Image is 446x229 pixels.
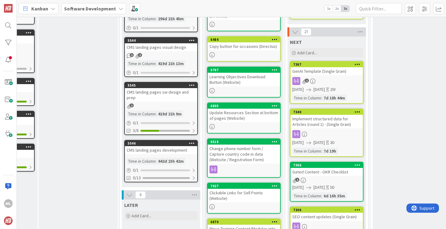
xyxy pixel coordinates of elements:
[156,60,156,67] span: :
[132,213,151,219] span: Add Card...
[292,184,304,191] span: [DATE]
[4,4,13,13] img: Visit kanbanzone.com
[128,141,197,146] div: 5546
[290,39,302,45] span: NEXT
[156,111,183,117] div: 419d 21h 9m
[207,67,281,98] a: 6787Learning Objectives Download Button (Website)
[325,6,333,12] span: 1x
[290,67,363,75] div: GenAI Template (Single Grain)
[135,191,146,199] span: 0
[208,183,280,189] div: 7027
[125,83,197,102] div: 5545CMS landing pages sw design and prep
[330,139,335,146] div: 3D
[290,109,363,115] div: 7340
[313,86,325,93] span: [DATE]
[290,207,363,213] div: 7306
[207,183,281,214] a: 7027Clickable Links for Sell Points (Website)
[292,139,304,146] span: [DATE]
[210,68,280,72] div: 6787
[313,184,325,191] span: [DATE]
[297,50,317,56] span: Add Card...
[290,109,363,157] a: 7340Implement structured data for Articles (round 1) - (Single Grain)[DATE][DATE]3DTime in Column...
[208,67,280,73] div: 6787
[124,82,198,135] a: 5545CMS landing pages sw design and prepTime in Column:419d 21h 9m0/13/8
[210,140,280,144] div: 6518
[210,220,280,224] div: 6870
[305,79,309,83] span: 1
[130,53,134,57] span: 1
[138,53,142,57] span: 1
[128,38,197,43] div: 5544
[207,138,281,178] a: 6518Change phone number form / Capture country code in data (Website / Registration Form)
[208,37,280,50] div: 6484Copy button for occasions (Directus)
[322,148,338,154] div: 7d 19h
[125,141,197,146] div: 5546
[321,148,322,154] span: :
[127,15,156,22] div: Time in Column
[125,141,197,154] div: 5546CMS landing pages development
[293,62,363,67] div: 7367
[133,120,139,126] span: 0 / 1
[293,110,363,114] div: 7340
[125,146,197,154] div: CMS landing pages development
[4,216,13,225] img: avatar
[127,111,156,117] div: Time in Column
[156,15,185,22] div: 296d 21h 45m
[130,103,134,107] span: 1
[313,139,325,146] span: [DATE]
[293,208,363,212] div: 7306
[356,3,402,14] input: Quick Filter...
[124,140,198,182] a: 5546CMS landing pages developmentTime in Column:442d 23h 42m0/10/13
[208,219,280,225] div: 6870
[290,207,363,221] div: 7306SEO content updates (Single Grain)
[330,86,336,93] div: 2W
[322,192,347,199] div: 6d 16h 35m
[156,60,185,67] div: 419d 21h 13m
[208,139,280,164] div: 6518Change phone number form / Capture country code in data (Website / Registration Form)
[125,38,197,43] div: 5544
[127,60,156,67] div: Time in Column
[293,163,363,167] div: 7366
[124,37,198,77] a: 5544CMS landing pages visual designTime in Column:419d 21h 13m0/1
[290,162,363,176] div: 7366Gated Content - OKR Checklist
[133,127,139,134] span: 3/8
[295,178,299,182] span: 1
[210,184,280,188] div: 7027
[125,43,197,51] div: CMS landing pages visual design
[207,103,281,134] a: 6835Update Resources Section at bottom of pages (Website)
[125,24,197,32] div: 0/1
[321,192,322,199] span: :
[208,103,280,109] div: 6835
[290,168,363,176] div: Gated Content - OKR Checklist
[322,95,347,101] div: 7d 18h 44m
[128,83,197,87] div: 5545
[208,189,280,202] div: Clickable Links for Sell Points (Website)
[208,103,280,122] div: 6835Update Resources Section at bottom of pages (Website)
[125,38,197,51] div: 5544CMS landing pages visual design
[210,104,280,108] div: 6835
[290,62,363,75] div: 7367GenAI Template (Single Grain)
[290,61,363,104] a: 7367GenAI Template (Single Grain)[DATE][DATE]2WTime in Column:7d 18h 44m
[13,1,28,8] span: Support
[290,162,363,168] div: 7366
[125,166,197,174] div: 0/1
[133,167,139,173] span: 0 / 1
[290,62,363,67] div: 7367
[207,36,281,62] a: 6484Copy button for occasions (Directus)
[156,111,156,117] span: :
[290,109,363,128] div: 7340Implement structured data for Articles (round 1) - (Single Grain)
[290,162,363,202] a: 7366Gated Content - OKR Checklist[DATE][DATE]5DTime in Column:6d 16h 35m
[341,6,349,12] span: 3x
[127,158,156,165] div: Time in Column
[301,28,311,36] span: 27
[156,15,156,22] span: :
[133,69,139,76] span: 0 / 1
[208,145,280,164] div: Change phone number form / Capture country code in data (Website / Registration Form)
[208,139,280,145] div: 6518
[64,6,116,12] b: Software Development
[292,95,321,101] div: Time in Column
[321,95,322,101] span: :
[156,158,185,165] div: 442d 23h 42m
[208,67,280,86] div: 6787Learning Objectives Download Button (Website)
[208,73,280,86] div: Learning Objectives Download Button (Website)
